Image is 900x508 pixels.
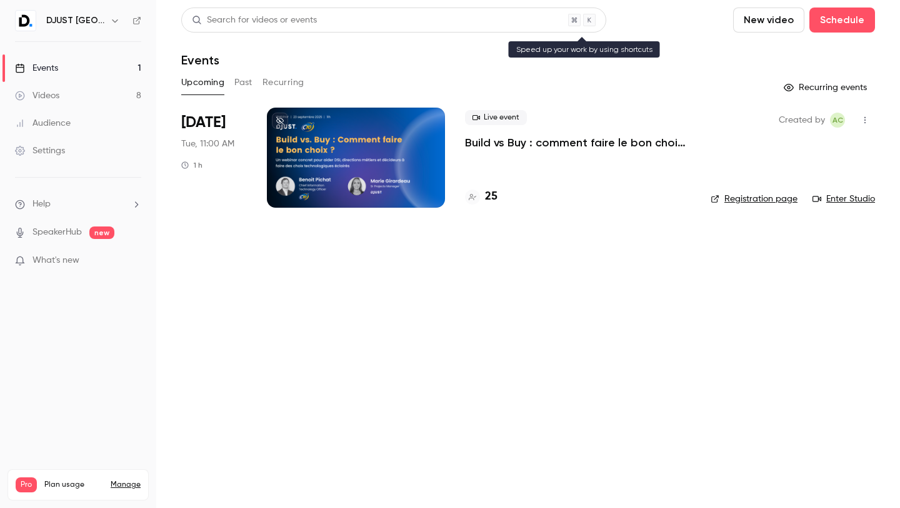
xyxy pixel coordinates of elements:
[16,477,37,492] span: Pro
[111,480,141,490] a: Manage
[15,89,59,102] div: Videos
[46,14,105,27] h6: DJUST [GEOGRAPHIC_DATA]
[711,193,797,205] a: Registration page
[181,138,234,150] span: Tue, 11:00 AM
[778,78,875,98] button: Recurring events
[32,226,82,239] a: SpeakerHub
[181,108,247,208] div: Sep 23 Tue, 11:00 AM (Europe/Paris)
[32,198,51,211] span: Help
[89,226,114,239] span: new
[733,8,804,33] button: New video
[44,480,103,490] span: Plan usage
[15,198,141,211] li: help-dropdown-opener
[779,113,825,128] span: Created by
[465,188,497,205] a: 25
[192,14,317,27] div: Search for videos or events
[181,113,226,133] span: [DATE]
[15,62,58,74] div: Events
[485,188,497,205] h4: 25
[812,193,875,205] a: Enter Studio
[126,255,141,267] iframe: Noticeable Trigger
[181,160,202,170] div: 1 h
[15,145,65,157] div: Settings
[32,254,79,267] span: What's new
[15,117,71,130] div: Audience
[262,73,304,93] button: Recurring
[465,135,691,150] a: Build vs Buy : comment faire le bon choix ?
[181,73,224,93] button: Upcoming
[465,110,527,125] span: Live event
[16,11,36,31] img: DJUST France
[234,73,252,93] button: Past
[181,53,219,68] h1: Events
[832,113,843,128] span: AC
[830,113,845,128] span: Aubéry Chauvin
[809,8,875,33] button: Schedule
